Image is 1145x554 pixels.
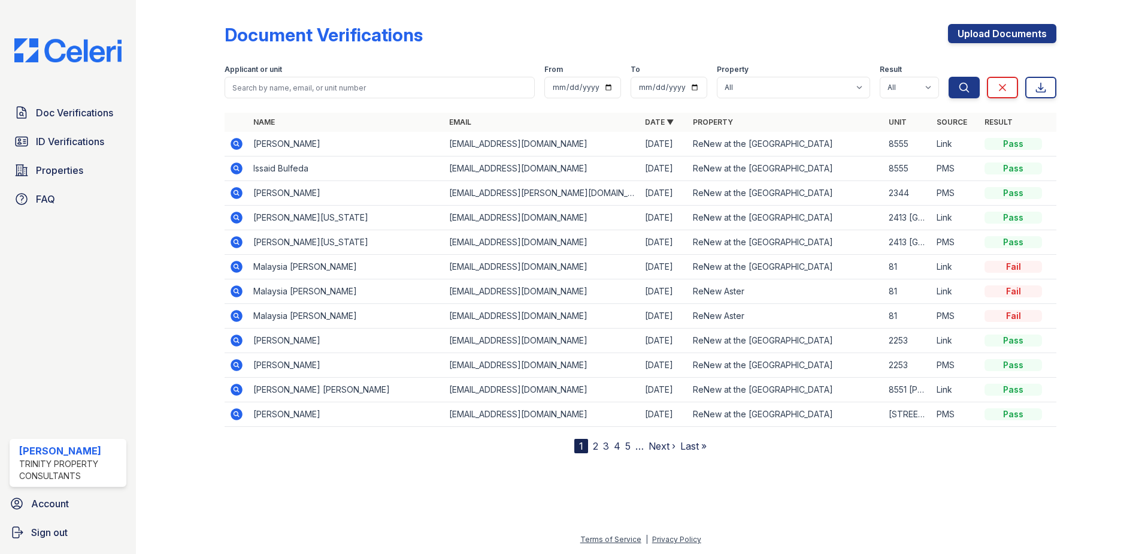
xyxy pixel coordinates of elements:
[985,408,1042,420] div: Pass
[884,156,932,181] td: 8555
[985,359,1042,371] div: Pass
[932,304,980,329] td: PMS
[249,230,444,255] td: [PERSON_NAME][US_STATE]
[985,138,1042,150] div: Pass
[985,285,1042,297] div: Fail
[249,329,444,353] td: [PERSON_NAME]
[932,378,980,402] td: Link
[10,187,126,211] a: FAQ
[640,132,688,156] td: [DATE]
[688,255,884,279] td: ReNew at the [GEOGRAPHIC_DATA]
[932,402,980,427] td: PMS
[631,65,640,74] label: To
[688,378,884,402] td: ReNew at the [GEOGRAPHIC_DATA]
[249,279,444,304] td: Malaysia [PERSON_NAME]
[884,255,932,279] td: 81
[688,206,884,230] td: ReNew at the [GEOGRAPHIC_DATA]
[688,304,884,329] td: ReNew Aster
[444,353,640,378] td: [EMAIL_ADDRESS][DOMAIN_NAME]
[884,353,932,378] td: 2253
[688,181,884,206] td: ReNew at the [GEOGRAPHIC_DATA]
[884,378,932,402] td: 8551 [PERSON_NAME]
[444,156,640,181] td: [EMAIL_ADDRESS][DOMAIN_NAME]
[652,535,701,544] a: Privacy Policy
[640,279,688,304] td: [DATE]
[985,310,1042,322] div: Fail
[31,525,68,540] span: Sign out
[225,77,535,98] input: Search by name, email, or unit number
[36,192,55,206] span: FAQ
[985,187,1042,199] div: Pass
[444,329,640,353] td: [EMAIL_ADDRESS][DOMAIN_NAME]
[444,378,640,402] td: [EMAIL_ADDRESS][DOMAIN_NAME]
[932,132,980,156] td: Link
[249,378,444,402] td: [PERSON_NAME] [PERSON_NAME]
[884,206,932,230] td: 2413 [GEOGRAPHIC_DATA]
[889,118,907,127] a: Unit
[444,181,640,206] td: [EMAIL_ADDRESS][PERSON_NAME][DOMAIN_NAME]
[932,206,980,230] td: Link
[640,230,688,255] td: [DATE]
[640,329,688,353] td: [DATE]
[249,181,444,206] td: [PERSON_NAME]
[640,378,688,402] td: [DATE]
[717,65,749,74] label: Property
[688,230,884,255] td: ReNew at the [GEOGRAPHIC_DATA]
[884,402,932,427] td: [STREET_ADDRESS]
[635,439,644,453] span: …
[449,118,471,127] a: Email
[884,279,932,304] td: 81
[688,329,884,353] td: ReNew at the [GEOGRAPHIC_DATA]
[884,181,932,206] td: 2344
[932,230,980,255] td: PMS
[5,520,131,544] a: Sign out
[985,118,1013,127] a: Result
[884,230,932,255] td: 2413 [GEOGRAPHIC_DATA]
[640,402,688,427] td: [DATE]
[444,255,640,279] td: [EMAIL_ADDRESS][DOMAIN_NAME]
[444,304,640,329] td: [EMAIL_ADDRESS][DOMAIN_NAME]
[249,132,444,156] td: [PERSON_NAME]
[625,440,631,452] a: 5
[225,65,282,74] label: Applicant or unit
[574,439,588,453] div: 1
[249,402,444,427] td: [PERSON_NAME]
[985,335,1042,347] div: Pass
[948,24,1056,43] a: Upload Documents
[688,353,884,378] td: ReNew at the [GEOGRAPHIC_DATA]
[884,329,932,353] td: 2253
[985,384,1042,396] div: Pass
[884,132,932,156] td: 8555
[249,206,444,230] td: [PERSON_NAME][US_STATE]
[985,162,1042,174] div: Pass
[580,535,641,544] a: Terms of Service
[10,130,126,153] a: ID Verifications
[614,440,620,452] a: 4
[937,118,967,127] a: Source
[603,440,609,452] a: 3
[640,304,688,329] td: [DATE]
[985,212,1042,224] div: Pass
[985,236,1042,248] div: Pass
[444,132,640,156] td: [EMAIL_ADDRESS][DOMAIN_NAME]
[688,132,884,156] td: ReNew at the [GEOGRAPHIC_DATA]
[444,402,640,427] td: [EMAIL_ADDRESS][DOMAIN_NAME]
[646,535,648,544] div: |
[10,101,126,125] a: Doc Verifications
[19,444,122,458] div: [PERSON_NAME]
[932,279,980,304] td: Link
[640,255,688,279] td: [DATE]
[932,353,980,378] td: PMS
[688,402,884,427] td: ReNew at the [GEOGRAPHIC_DATA]
[593,440,598,452] a: 2
[693,118,733,127] a: Property
[10,158,126,182] a: Properties
[253,118,275,127] a: Name
[36,134,104,149] span: ID Verifications
[680,440,707,452] a: Last »
[640,353,688,378] td: [DATE]
[880,65,902,74] label: Result
[249,304,444,329] td: Malaysia [PERSON_NAME]
[249,156,444,181] td: Issaid Bulfeda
